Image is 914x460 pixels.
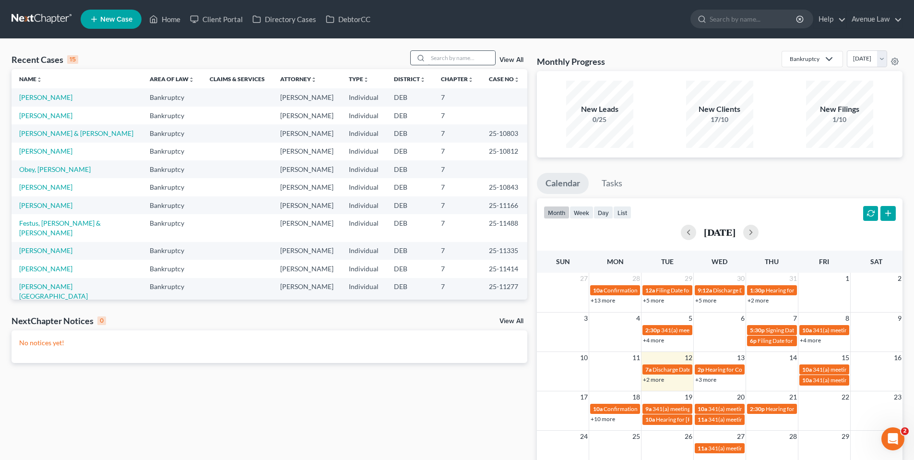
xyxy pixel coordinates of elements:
td: [PERSON_NAME] [273,178,341,196]
span: 10a [593,287,603,294]
span: Signing Date for [PERSON_NAME] & [PERSON_NAME] [766,327,902,334]
span: 28 [788,431,798,442]
td: 7 [433,178,481,196]
td: 25-11414 [481,260,527,278]
a: Attorneyunfold_more [280,75,317,83]
span: 31 [788,273,798,284]
span: Sat [870,257,882,266]
th: Claims & Services [202,69,273,88]
span: 27 [579,273,589,284]
button: week [570,206,594,219]
td: [PERSON_NAME] [273,107,341,124]
a: +5 more [643,297,664,304]
td: [PERSON_NAME] [273,242,341,260]
a: [PERSON_NAME][GEOGRAPHIC_DATA] [19,282,88,300]
button: list [613,206,631,219]
a: +4 more [800,337,821,344]
span: Wed [712,257,727,266]
span: 3 [583,313,589,324]
span: 19 [684,391,693,403]
span: 29 [841,431,850,442]
span: Hearing for [PERSON_NAME] [766,287,841,294]
span: Discharge Date for [PERSON_NAME] & [PERSON_NAME] [653,366,796,373]
td: 7 [433,107,481,124]
span: 10a [593,405,603,412]
a: +2 more [643,376,664,383]
span: 20 [736,391,746,403]
td: 25-10843 [481,178,527,196]
td: Bankruptcy [142,107,202,124]
span: Hearing for Coach USA, Inc. [705,366,775,373]
span: 2 [897,273,902,284]
a: [PERSON_NAME] [19,183,72,191]
a: +5 more [695,297,716,304]
span: 14 [788,352,798,363]
a: DebtorCC [321,11,375,28]
div: Recent Cases [12,54,78,65]
span: 11a [698,445,707,452]
span: 10a [645,416,655,423]
td: [PERSON_NAME] [273,278,341,305]
span: 10a [802,376,812,384]
a: Tasks [593,173,631,194]
a: Directory Cases [248,11,321,28]
span: Sun [556,257,570,266]
td: DEB [386,178,433,196]
i: unfold_more [468,77,474,83]
td: DEB [386,124,433,142]
a: Help [814,11,846,28]
button: day [594,206,613,219]
td: Individual [341,107,386,124]
span: 7a [645,366,652,373]
span: 10a [698,405,707,412]
span: 4 [635,313,641,324]
i: unfold_more [420,77,426,83]
span: Mon [607,257,624,266]
td: DEB [386,88,433,106]
a: Districtunfold_more [394,75,426,83]
td: Individual [341,178,386,196]
a: Avenue Law [847,11,902,28]
iframe: Intercom live chat [881,427,904,450]
td: 25-11166 [481,196,527,214]
span: 24 [579,431,589,442]
td: Bankruptcy [142,124,202,142]
span: 341(a) meeting for [PERSON_NAME] [708,416,801,423]
span: 2:30p [645,327,660,334]
i: unfold_more [514,77,520,83]
a: Nameunfold_more [19,75,42,83]
a: Home [144,11,185,28]
a: [PERSON_NAME] [19,246,72,254]
a: View All [499,57,523,63]
div: NextChapter Notices [12,315,106,327]
span: 9 [897,313,902,324]
td: DEB [386,260,433,278]
span: 17 [579,391,589,403]
a: Area of Lawunfold_more [150,75,194,83]
td: Individual [341,196,386,214]
span: 2 [901,427,909,435]
span: 341(a) meeting for [PERSON_NAME] [708,445,801,452]
td: Bankruptcy [142,88,202,106]
td: 25-10803 [481,124,527,142]
td: 7 [433,278,481,305]
td: Individual [341,278,386,305]
span: 25 [631,431,641,442]
input: Search by name... [710,10,797,28]
a: [PERSON_NAME] [19,201,72,209]
span: 6 [740,313,746,324]
span: 9:12a [698,287,712,294]
td: [PERSON_NAME] [273,214,341,242]
div: New Leads [566,104,633,115]
span: Filing Date for [PERSON_NAME] & [PERSON_NAME] [758,337,890,344]
td: 7 [433,214,481,242]
td: 25-11277 [481,278,527,305]
span: 16 [893,352,902,363]
span: 341(a) meeting for [PERSON_NAME] [813,366,905,373]
input: Search by name... [428,51,495,65]
a: +10 more [591,415,615,423]
a: +4 more [643,337,664,344]
td: Individual [341,160,386,178]
td: Bankruptcy [142,214,202,242]
span: 341(a) meeting for [PERSON_NAME] [661,327,754,334]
